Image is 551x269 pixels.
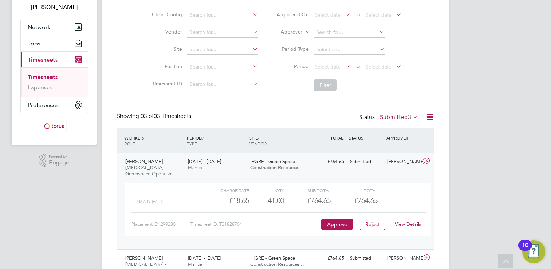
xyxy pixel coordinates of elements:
[125,158,163,164] span: [PERSON_NAME]
[366,63,392,70] span: Select date
[352,62,362,71] span: To
[309,156,347,168] div: £764.65
[28,56,58,63] span: Timesheets
[249,186,284,195] div: QTY
[354,196,378,205] span: £764.65
[21,67,88,97] div: Timesheets
[258,135,259,141] span: /
[284,195,331,207] div: £764.65
[21,52,88,67] button: Timesheets
[366,12,392,18] span: Select date
[276,46,309,52] label: Period Type
[28,74,58,80] a: Timesheets
[250,261,304,267] span: Construction Resources…
[270,28,303,36] label: Approver
[330,135,343,141] span: TOTAL
[124,141,135,146] span: ROLE
[190,219,319,230] div: Timesheet ID: TS1828704
[21,35,88,51] button: Jobs
[187,10,258,20] input: Search for...
[284,186,331,195] div: Sub Total
[321,219,353,230] button: Approve
[123,131,185,150] div: WORKER
[360,219,385,230] button: Reject
[395,221,421,227] a: View Details
[188,164,203,171] span: Manual
[187,79,258,89] input: Search for...
[49,160,69,166] span: Engage
[28,24,50,31] span: Network
[522,245,528,255] div: 10
[202,135,204,141] span: /
[314,79,337,91] button: Filter
[249,141,267,146] span: VENDOR
[276,11,309,18] label: Approved On
[150,11,182,18] label: Client Config
[141,113,191,120] span: 03 Timesheets
[250,158,295,164] span: IHGRE - Green Space
[408,114,411,121] span: 3
[331,186,377,195] div: Total
[125,164,172,177] span: [MEDICAL_DATA] - Greenspace Operative
[28,84,52,91] a: Expenses
[188,255,221,261] span: [DATE] - [DATE]
[347,156,384,168] div: Submitted
[188,261,203,267] span: Manual
[117,113,193,120] div: Showing
[522,240,545,263] button: Open Resource Center, 10 new notifications
[187,62,258,72] input: Search for...
[21,97,88,113] button: Preferences
[150,28,182,35] label: Vendor
[28,102,59,109] span: Preferences
[39,154,70,167] a: Powered byEngage
[249,195,284,207] div: 41.00
[309,252,347,264] div: £764.65
[143,135,144,141] span: /
[247,131,310,150] div: SITE
[141,113,154,120] span: 03 of
[347,252,384,264] div: Submitted
[250,164,304,171] span: Construction Resources…
[250,255,295,261] span: IHGRE - Green Space
[276,63,309,70] label: Period
[188,158,221,164] span: [DATE] - [DATE]
[315,12,341,18] span: Select date
[347,131,384,144] div: STATUS
[133,199,163,204] span: Primary (£/HR)
[150,80,182,87] label: Timesheet ID
[380,114,418,121] label: Submitted
[187,45,258,55] input: Search for...
[384,131,422,144] div: APPROVER
[315,63,341,70] span: Select date
[384,252,422,264] div: [PERSON_NAME]
[28,40,40,47] span: Jobs
[384,156,422,168] div: [PERSON_NAME]
[150,63,182,70] label: Position
[41,120,67,132] img: torus-logo-retina.png
[187,27,258,38] input: Search for...
[359,113,420,123] div: Status
[203,186,249,195] div: Charge rate
[131,219,190,230] div: Placement ID: 299280
[150,46,182,52] label: Site
[314,45,385,55] input: Select one
[49,154,69,160] span: Powered by
[20,3,88,12] span: Christopher Anders
[352,10,362,19] span: To
[314,27,385,38] input: Search for...
[185,131,247,150] div: PERIOD
[203,195,249,207] div: £18.65
[125,255,163,261] span: [PERSON_NAME]
[20,120,88,132] a: Go to home page
[187,141,197,146] span: TYPE
[21,19,88,35] button: Network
